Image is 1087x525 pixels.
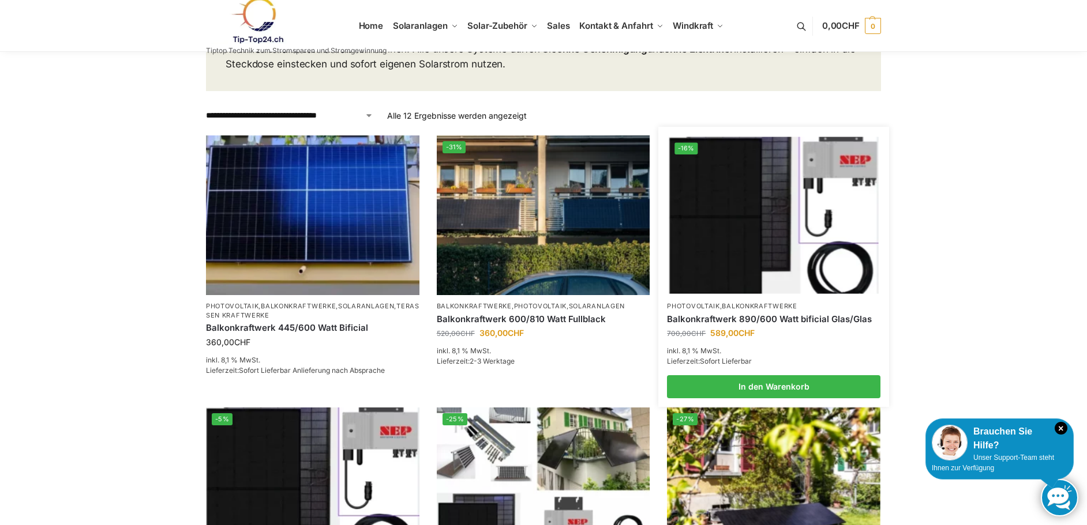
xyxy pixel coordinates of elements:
[437,314,650,325] a: Balkonkraftwerk 600/810 Watt Fullblack
[467,20,527,31] span: Solar-Zubehör
[206,135,419,295] img: Solaranlage für den kleinen Balkon
[393,20,448,31] span: Solaranlagen
[206,47,387,54] p: Tiptop Technik zum Stromsparen und Stromgewinnung
[822,9,881,43] a: 0,00CHF 0
[206,355,419,365] p: inkl. 8,1 % MwSt.
[667,302,719,310] a: Photovoltaik
[700,357,752,365] span: Sofort Lieferbar
[437,346,650,356] p: inkl. 8,1 % MwSt.
[437,302,650,311] p: , ,
[932,425,968,460] img: Customer service
[479,328,524,338] bdi: 360,00
[667,329,706,338] bdi: 700,00
[579,20,653,31] span: Kontakt & Anfahrt
[842,20,860,31] span: CHF
[822,20,860,31] span: 0,00
[667,314,880,325] a: Balkonkraftwerk 890/600 Watt bificial Glas/Glas
[667,375,880,398] a: In den Warenkorb legen: „Balkonkraftwerk 890/600 Watt bificial Glas/Glas“
[206,302,419,319] a: Terassen Kraftwerke
[338,302,394,310] a: Solaranlagen
[669,137,879,294] img: Bificiales Hochleistungsmodul
[239,366,385,375] span: Sofort Lieferbar Anlieferung nach Absprache
[437,302,512,310] a: Balkonkraftwerke
[206,109,373,122] select: Shop-Reihenfolge
[206,337,250,347] bdi: 360,00
[547,20,570,31] span: Sales
[739,328,755,338] span: CHF
[437,329,475,338] bdi: 520,00
[206,302,258,310] a: Photovoltaik
[667,302,880,311] p: ,
[1055,422,1067,435] i: Schließen
[460,329,475,338] span: CHF
[673,20,713,31] span: Windkraft
[569,302,625,310] a: Solaranlagen
[691,329,706,338] span: CHF
[722,302,797,310] a: Balkonkraftwerke
[206,366,385,375] span: Lieferzeit:
[234,337,250,347] span: CHF
[508,328,524,338] span: CHF
[206,302,419,320] p: , , ,
[437,357,515,365] span: Lieferzeit:
[865,18,881,34] span: 0
[932,425,1067,452] div: Brauchen Sie Hilfe?
[514,302,567,310] a: Photovoltaik
[387,109,527,122] p: Alle 12 Ergebnisse werden angezeigt
[206,322,419,334] a: Balkonkraftwerk 445/600 Watt Bificial
[932,454,1054,472] span: Unser Support-Team steht Ihnen zur Verfügung
[667,346,880,356] p: inkl. 8,1 % MwSt.
[669,137,879,294] a: -16%Bificiales Hochleistungsmodul
[470,357,515,365] span: 2-3 Werktage
[710,328,755,338] bdi: 589,00
[437,135,650,295] img: 2 Balkonkraftwerke
[437,135,650,295] a: -31%2 Balkonkraftwerke
[261,302,336,310] a: Balkonkraftwerke
[667,357,752,365] span: Lieferzeit:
